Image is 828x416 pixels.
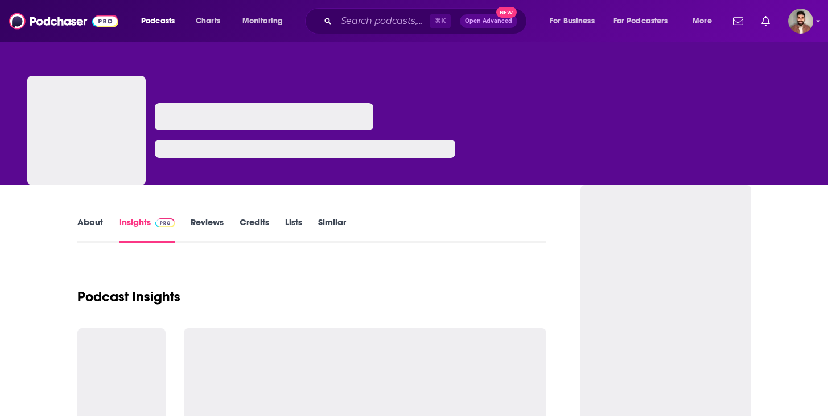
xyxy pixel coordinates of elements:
input: Search podcasts, credits, & more... [336,12,430,30]
img: Podchaser Pro [155,218,175,227]
a: About [77,217,103,243]
span: Monitoring [242,13,283,29]
span: Podcasts [141,13,175,29]
button: Show profile menu [788,9,813,34]
span: Charts [196,13,220,29]
span: Logged in as calmonaghan [788,9,813,34]
a: Reviews [191,217,224,243]
a: Show notifications dropdown [757,11,775,31]
a: Lists [285,217,302,243]
a: Charts [188,12,227,30]
a: Show notifications dropdown [728,11,748,31]
div: Search podcasts, credits, & more... [316,8,538,34]
span: For Podcasters [613,13,668,29]
a: Credits [240,217,269,243]
h1: Podcast Insights [77,288,180,305]
span: More [693,13,712,29]
button: open menu [234,12,298,30]
img: User Profile [788,9,813,34]
span: Open Advanced [465,18,512,24]
button: Open AdvancedNew [460,14,517,28]
a: Similar [318,217,346,243]
span: ⌘ K [430,14,451,28]
span: New [496,7,517,18]
span: For Business [550,13,595,29]
button: open menu [606,12,685,30]
button: open menu [133,12,190,30]
img: Podchaser - Follow, Share and Rate Podcasts [9,10,118,32]
a: InsightsPodchaser Pro [119,217,175,243]
button: open menu [542,12,609,30]
button: open menu [685,12,726,30]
